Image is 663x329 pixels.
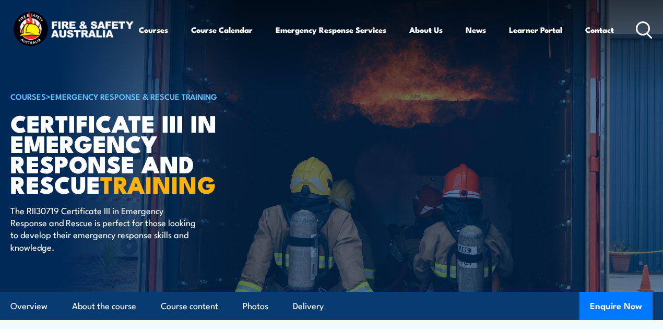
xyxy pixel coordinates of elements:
a: Emergency Response Services [276,17,386,42]
a: Overview [10,292,48,320]
a: News [466,17,486,42]
a: About the course [72,292,136,320]
a: Delivery [293,292,324,320]
a: COURSES [10,90,46,102]
p: The RII30719 Certificate III in Emergency Response and Rescue is perfect for those looking to dev... [10,204,201,253]
a: Learner Portal [509,17,562,42]
a: Contact [585,17,614,42]
a: About Us [409,17,443,42]
a: Courses [139,17,168,42]
a: Emergency Response & Rescue Training [51,90,217,102]
a: Course content [161,292,218,320]
h1: Certificate III in Emergency Response and Rescue [10,112,268,194]
button: Enquire Now [579,292,653,320]
h6: > [10,90,268,102]
strong: TRAINING [100,166,216,202]
a: Photos [243,292,268,320]
a: Course Calendar [191,17,253,42]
